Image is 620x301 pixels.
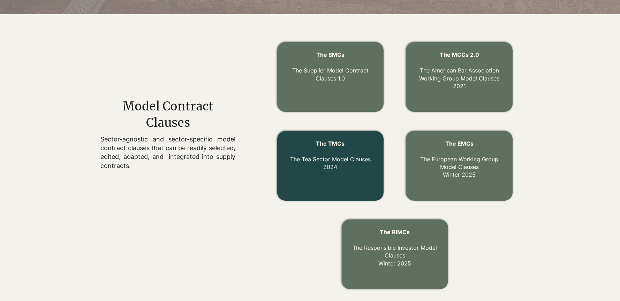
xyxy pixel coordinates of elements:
span: The MCCs 2.0 [440,51,479,58]
a: The Supplier Model Contract Clauses 1.0 [292,67,369,82]
span: The EMCs [445,140,474,147]
span: The TMCs [316,140,345,147]
span: Model Contract Clauses [123,99,213,130]
a: The RIMCs The Responsible Investor Model ClausesWinter 2025 [353,229,437,267]
a: The MCCs 2.0 The American Bar Association Working Group Model Clauses2021 [419,51,499,90]
p: Sector-agnostic and sector-specific model contract clauses that can be readily selected, edited, ... [100,135,235,170]
a: The EMCs The European Working Group Model ClausesWinter 2025 [420,140,498,178]
a: The SMCs [316,51,345,58]
a: The TMCs The Tea Sector Model Clauses2024 [290,140,371,170]
span: The RIMCs [380,229,410,236]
